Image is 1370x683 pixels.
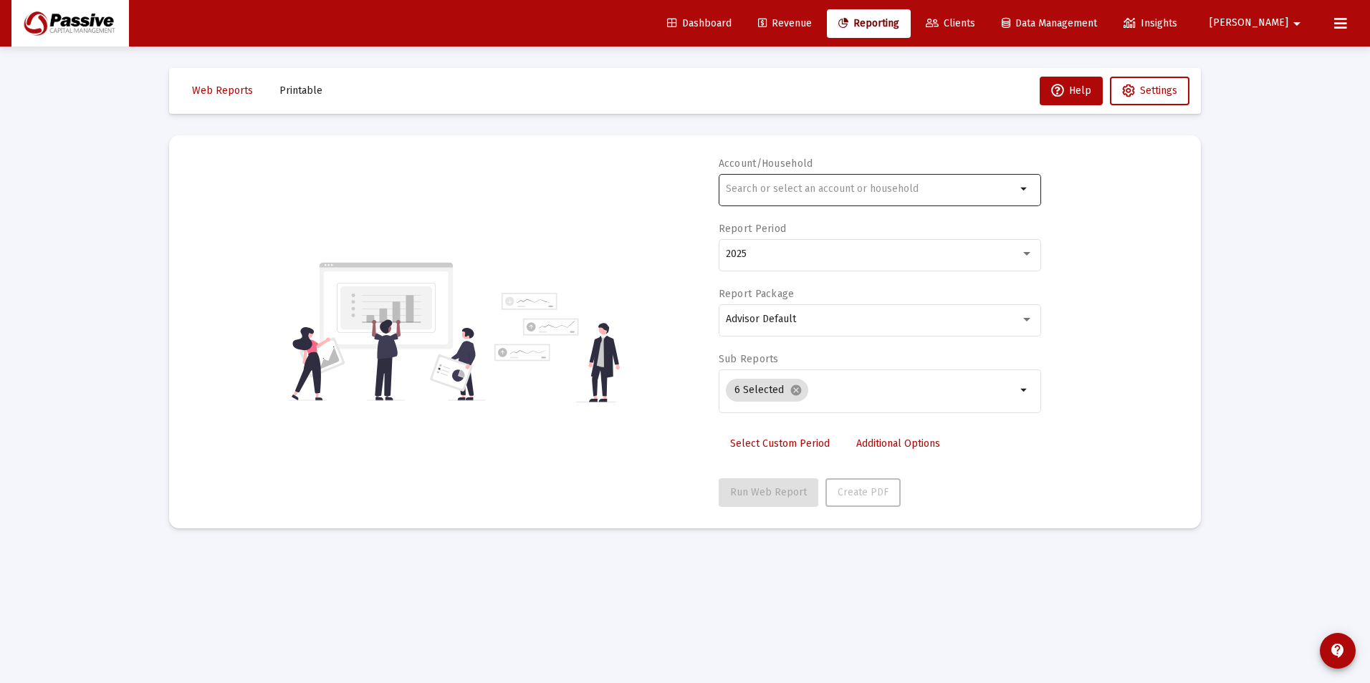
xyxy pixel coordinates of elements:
[1112,9,1189,38] a: Insights
[656,9,743,38] a: Dashboard
[730,437,830,450] span: Select Custom Period
[719,288,795,300] label: Report Package
[726,379,808,402] mat-chip: 6 Selected
[726,183,1016,195] input: Search or select an account or household
[838,486,888,498] span: Create PDF
[719,223,787,235] label: Report Period
[494,293,620,402] img: reporting-alt
[719,353,779,365] label: Sub Reports
[1016,180,1033,198] mat-icon: arrow_drop_down
[990,9,1108,38] a: Data Management
[289,261,486,402] img: reporting
[827,9,911,38] a: Reporting
[1288,9,1306,38] mat-icon: arrow_drop_down
[730,486,807,498] span: Run Web Report
[747,9,823,38] a: Revenue
[22,9,118,38] img: Dashboard
[719,158,813,170] label: Account/Household
[1329,642,1346,659] mat-icon: contact_support
[825,478,901,507] button: Create PDF
[1140,84,1177,97] span: Settings
[181,77,264,105] button: Web Reports
[926,17,975,29] span: Clients
[1209,17,1288,29] span: [PERSON_NAME]
[914,9,987,38] a: Clients
[1110,77,1189,105] button: Settings
[790,384,803,397] mat-icon: cancel
[726,248,747,260] span: 2025
[856,437,940,450] span: Additional Options
[726,376,1016,405] mat-chip-list: Selection
[758,17,812,29] span: Revenue
[1051,84,1091,97] span: Help
[1016,382,1033,399] mat-icon: arrow_drop_down
[1192,9,1323,37] button: [PERSON_NAME]
[1040,77,1103,105] button: Help
[1124,17,1177,29] span: Insights
[192,84,253,97] span: Web Reports
[838,17,899,29] span: Reporting
[268,77,334,105] button: Printable
[279,84,322,97] span: Printable
[667,17,732,29] span: Dashboard
[719,478,818,507] button: Run Web Report
[1002,17,1097,29] span: Data Management
[726,313,796,325] span: Advisor Default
